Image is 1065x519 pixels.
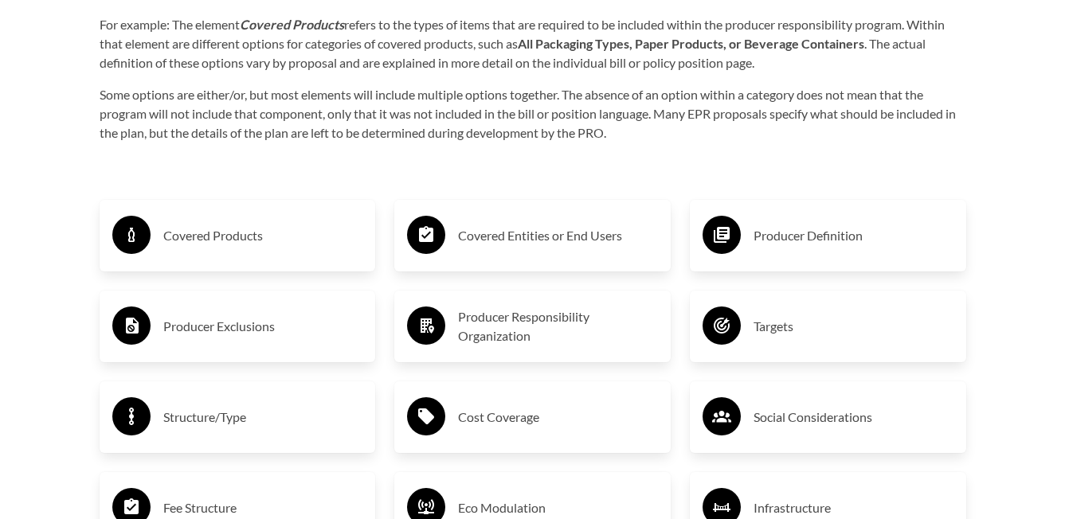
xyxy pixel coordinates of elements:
[754,314,953,339] h3: Targets
[100,85,966,142] p: Some options are either/or, but most elements will include multiple options together. The absence...
[163,223,363,248] h3: Covered Products
[100,15,966,72] p: For example: The element refers to the types of items that are required to be included within the...
[754,223,953,248] h3: Producer Definition
[458,223,658,248] h3: Covered Entities or End Users
[240,17,344,32] strong: Covered Products
[458,307,658,345] h3: Producer Responsibility Organization
[163,314,363,339] h3: Producer Exclusions
[163,404,363,430] h3: Structure/Type
[754,404,953,430] h3: Social Considerations
[518,36,864,51] strong: All Packaging Types, Paper Products, or Beverage Containers
[458,404,658,430] h3: Cost Coverage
